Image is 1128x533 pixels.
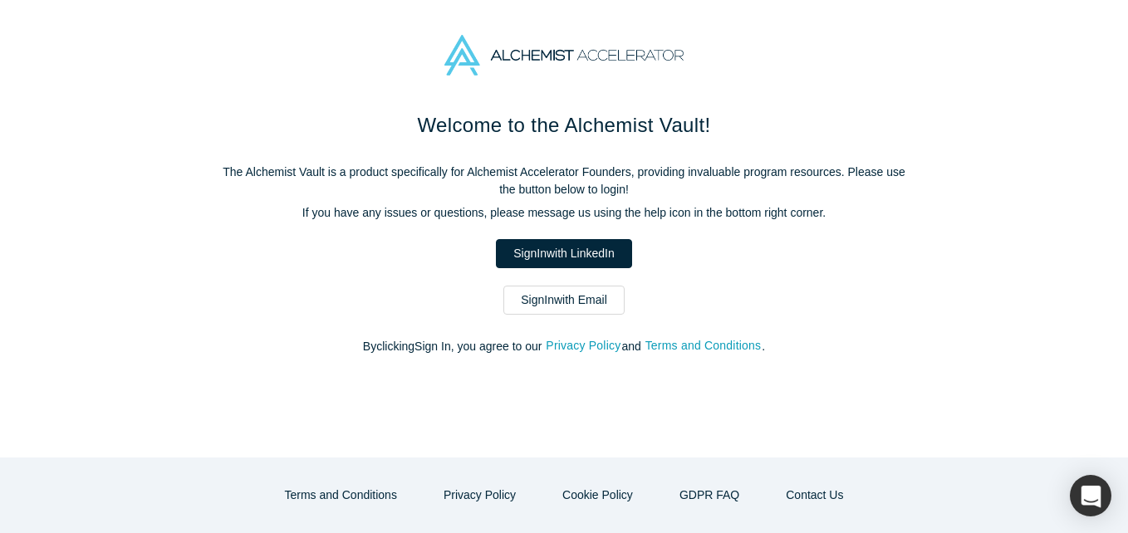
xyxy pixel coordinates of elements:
[426,481,533,510] button: Privacy Policy
[444,35,684,76] img: Alchemist Accelerator Logo
[215,110,913,140] h1: Welcome to the Alchemist Vault!
[645,336,763,355] button: Terms and Conditions
[215,204,913,222] p: If you have any issues or questions, please message us using the help icon in the bottom right co...
[662,481,757,510] a: GDPR FAQ
[545,336,621,355] button: Privacy Policy
[267,481,414,510] button: Terms and Conditions
[215,164,913,198] p: The Alchemist Vault is a product specifically for Alchemist Accelerator Founders, providing inval...
[496,239,631,268] a: SignInwith LinkedIn
[215,338,913,355] p: By clicking Sign In , you agree to our and .
[545,481,650,510] button: Cookie Policy
[503,286,625,315] a: SignInwith Email
[768,481,861,510] button: Contact Us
